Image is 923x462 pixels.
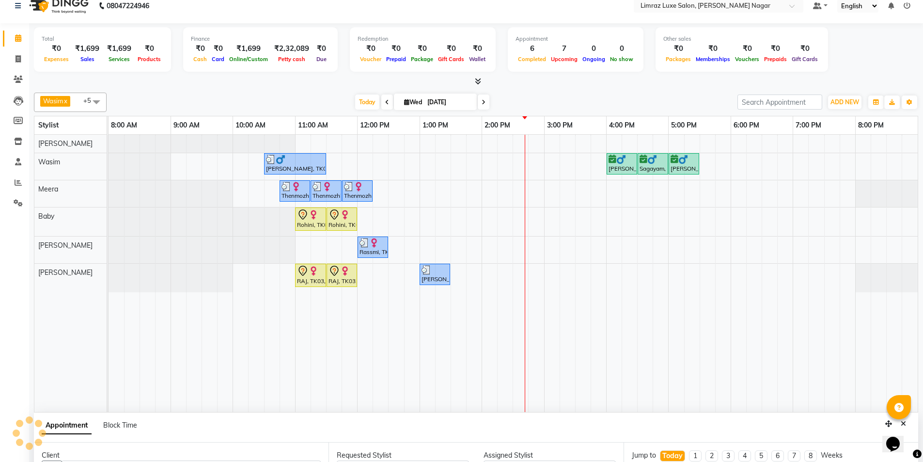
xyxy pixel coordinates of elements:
[789,43,820,54] div: ₹0
[337,450,469,461] div: Requested Stylist
[467,56,488,63] span: Wallet
[484,450,616,461] div: Assigned Stylist
[762,43,789,54] div: ₹0
[662,451,683,461] div: Today
[755,450,767,462] li: 5
[548,43,580,54] div: 7
[669,118,699,132] a: 5:00 PM
[265,155,325,173] div: [PERSON_NAME], TK04, 10:30 AM-11:30 AM, Men's Combo
[689,450,702,462] li: 1
[608,56,636,63] span: No show
[821,450,843,461] div: Weeks
[191,35,330,43] div: Finance
[639,155,667,173] div: Sagayam, TK02, 04:30 PM-05:00 PM, Styling - [PERSON_NAME] Trim
[209,43,227,54] div: ₹0
[38,268,93,277] span: [PERSON_NAME]
[670,155,698,173] div: [PERSON_NAME], TK02, 05:00 PM-05:30 PM, Facials - Revitalising Facial(All Skin Types)
[722,450,735,462] li: 3
[227,43,270,54] div: ₹1,699
[793,118,824,132] a: 7:00 PM
[314,56,329,63] span: Due
[580,56,608,63] span: Ongoing
[63,97,67,105] a: x
[693,43,733,54] div: ₹0
[359,238,387,256] div: Rassmi, TK07, 12:00 PM-12:30 PM, Threading - Eyebrows
[42,35,163,43] div: Total
[343,182,372,200] div: Thenmozhi, TK05, 11:45 AM-12:15 PM, Waxing - Chin (Flavoured )
[467,43,488,54] div: ₹0
[705,450,718,462] li: 2
[830,98,859,106] span: ADD NEW
[436,43,467,54] div: ₹0
[106,56,132,63] span: Services
[78,56,97,63] span: Sales
[731,118,762,132] a: 6:00 PM
[191,56,209,63] span: Cash
[663,56,693,63] span: Packages
[771,450,784,462] li: 6
[276,56,308,63] span: Petty cash
[402,98,424,106] span: Wed
[71,43,103,54] div: ₹1,699
[103,421,137,430] span: Block Time
[281,182,309,200] div: Thenmozhi, TK05, 10:45 AM-11:15 AM, Threading - Eyebrows
[355,95,379,110] span: Today
[209,56,227,63] span: Card
[516,56,548,63] span: Completed
[608,43,636,54] div: 0
[233,118,268,132] a: 10:00 AM
[38,158,60,166] span: Wasim
[191,43,209,54] div: ₹0
[103,43,135,54] div: ₹1,699
[408,56,436,63] span: Package
[384,56,408,63] span: Prepaid
[358,118,392,132] a: 12:00 PM
[109,118,140,132] a: 8:00 AM
[882,423,913,452] iframe: chat widget
[135,43,163,54] div: ₹0
[358,43,384,54] div: ₹0
[545,118,575,132] a: 3:00 PM
[270,43,313,54] div: ₹2,32,089
[693,56,733,63] span: Memberships
[733,56,762,63] span: Vouchers
[171,118,202,132] a: 9:00 AM
[436,56,467,63] span: Gift Cards
[608,155,636,173] div: [PERSON_NAME], TK02, 04:00 PM-04:30 PM, Styling - Top (Men)
[42,450,321,461] div: Client
[43,97,63,105] span: Wasim
[296,118,330,132] a: 11:00 AM
[828,96,861,109] button: ADD NEW
[328,265,356,286] div: RAJ, TK03, 11:30 AM-12:00 PM, Threading - Eyebrows
[738,450,751,462] li: 4
[663,43,693,54] div: ₹0
[420,118,451,132] a: 1:00 PM
[313,43,330,54] div: ₹0
[38,121,59,129] span: Stylist
[762,56,789,63] span: Prepaids
[358,35,488,43] div: Redemption
[358,56,384,63] span: Voucher
[227,56,270,63] span: Online/Custom
[42,417,92,434] span: Appointment
[788,450,800,462] li: 7
[421,265,449,284] div: [PERSON_NAME], TK06, 01:00 PM-01:30 PM, Threading - Eyebrows
[408,43,436,54] div: ₹0
[733,43,762,54] div: ₹0
[548,56,580,63] span: Upcoming
[632,450,656,461] div: Jump to
[737,95,822,110] input: Search Appointment
[296,209,325,229] div: Rohini, TK01, 11:00 AM-11:30 AM, Facials - Cleanup
[38,139,93,148] span: [PERSON_NAME]
[424,95,473,110] input: 2025-09-03
[38,185,58,193] span: Meera
[38,212,54,221] span: Baby
[312,182,341,200] div: Thenmozhi, TK05, 11:15 AM-11:45 AM, Facials - Revitalising Facial(All Skin Types)
[42,56,71,63] span: Expenses
[516,43,548,54] div: 6
[580,43,608,54] div: 0
[804,450,817,462] li: 8
[328,209,356,229] div: Rohini, TK01, 11:30 AM-12:00 PM, Threading - Eyebrows
[83,96,98,104] span: +5
[789,56,820,63] span: Gift Cards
